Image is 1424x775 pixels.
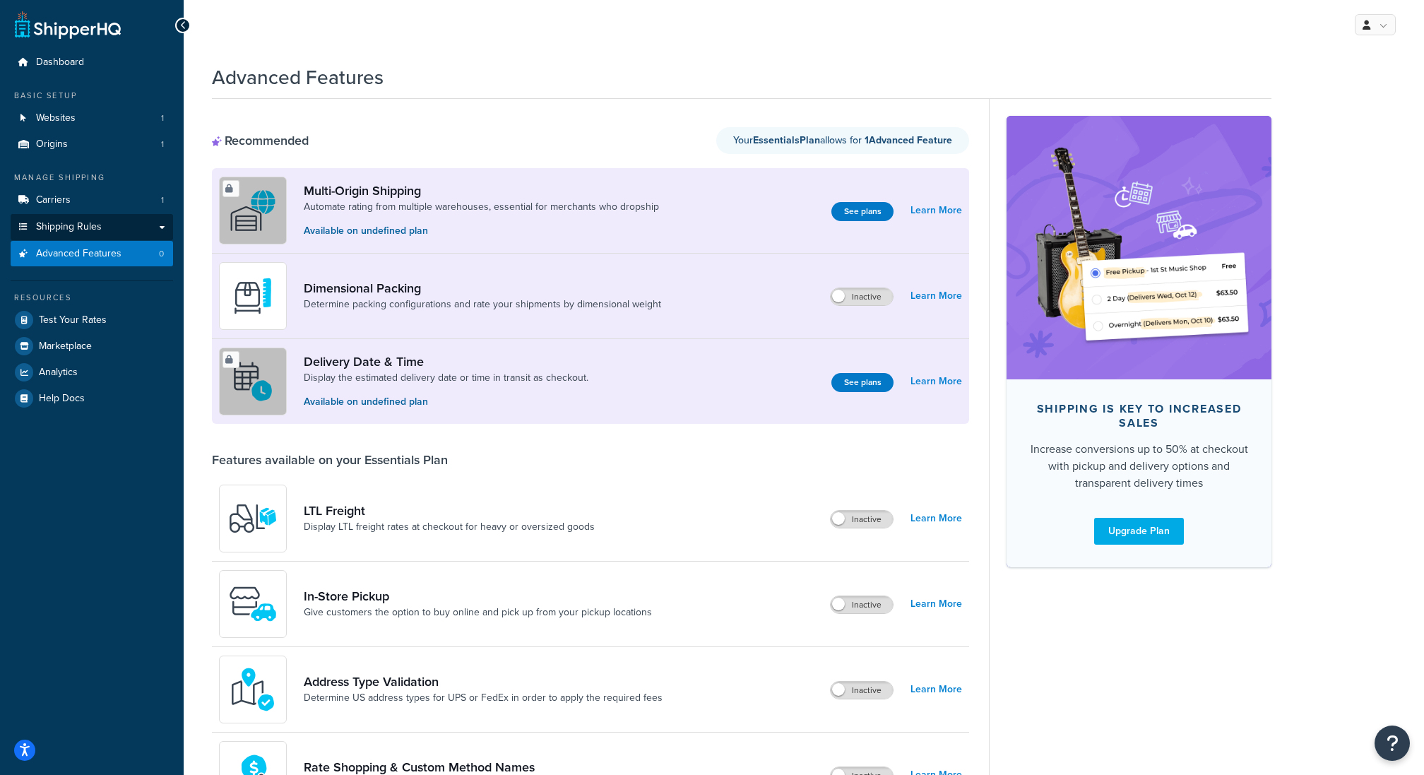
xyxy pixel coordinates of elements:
span: 1 [161,112,164,124]
a: Websites1 [11,105,173,131]
span: Your allows for [733,133,865,148]
span: 1 [161,194,164,206]
a: Learn More [910,201,962,220]
a: Learn More [910,286,962,306]
img: kIG8fy0lQAAAABJRU5ErkJggg== [228,665,278,714]
a: Test Your Rates [11,307,173,333]
a: Display LTL freight rates at checkout for heavy or oversized goods [304,520,595,534]
div: Basic Setup [11,90,173,102]
a: Upgrade Plan [1094,518,1184,545]
strong: Essentials Plan [753,133,820,148]
a: Learn More [910,594,962,614]
a: Rate Shopping & Custom Method Names [304,759,677,775]
a: Determine packing configurations and rate your shipments by dimensional weight [304,297,661,312]
div: Manage Shipping [11,172,173,184]
span: Analytics [39,367,78,379]
a: LTL Freight [304,503,595,519]
img: feature-image-bc-upgrade-63323b7e0001f74ee9b4b6549f3fc5de0323d87a30a5703426337501b3dadfb7.png [1028,137,1250,358]
a: Marketplace [11,333,173,359]
strong: 1 Advanced Feature [865,133,952,148]
a: Dashboard [11,49,173,76]
a: See plans [831,373,894,392]
a: Dimensional Packing [304,280,661,296]
div: Features available on your Essentials Plan [212,452,448,468]
a: Learn More [910,509,962,528]
span: 0 [159,248,164,260]
label: Inactive [831,682,893,699]
div: Increase conversions up to 50% at checkout with pickup and delivery options and transparent deliv... [1029,441,1249,492]
li: Advanced Features [11,241,173,267]
a: Determine US address types for UPS or FedEx in order to apply the required fees [304,691,663,705]
a: Analytics [11,360,173,385]
div: Recommended [212,133,309,148]
li: Carriers [11,187,173,213]
span: Carriers [36,194,71,206]
span: Advanced Features [36,248,121,260]
h1: Advanced Features [212,64,384,91]
a: Address Type Validation [304,674,663,690]
span: Help Docs [39,393,85,405]
li: Websites [11,105,173,131]
label: Inactive [831,511,893,528]
div: Resources [11,292,173,304]
img: wfgcfpwTIucLEAAAAASUVORK5CYII= [228,579,278,629]
span: Shipping Rules [36,221,102,233]
a: Shipping Rules [11,214,173,240]
a: See plans [831,202,894,221]
span: Marketplace [39,341,92,353]
li: Origins [11,131,173,158]
a: Multi-Origin Shipping [304,183,659,199]
a: Automate rating from multiple warehouses, essential for merchants who dropship [304,200,659,214]
a: Display the estimated delivery date or time in transit as checkout. [304,371,588,385]
p: Available on undefined plan [304,223,659,239]
button: Open Resource Center [1375,726,1410,761]
p: Available on undefined plan [304,394,588,410]
a: Carriers1 [11,187,173,213]
a: Learn More [910,680,962,699]
a: Learn More [910,372,962,391]
a: In-Store Pickup [304,588,652,604]
span: Test Your Rates [39,314,107,326]
span: Origins [36,138,68,150]
a: Delivery Date & Time [304,354,588,369]
a: Help Docs [11,386,173,411]
img: DTVBYsAAAAAASUVORK5CYII= [228,271,278,321]
label: Inactive [831,288,893,305]
label: Inactive [831,596,893,613]
a: Give customers the option to buy online and pick up from your pickup locations [304,605,652,620]
span: Websites [36,112,76,124]
a: Advanced Features0 [11,241,173,267]
a: Origins1 [11,131,173,158]
span: 1 [161,138,164,150]
div: Shipping is key to increased sales [1029,402,1249,430]
span: Dashboard [36,57,84,69]
img: y79ZsPf0fXUFUhFXDzUgf+ktZg5F2+ohG75+v3d2s1D9TjoU8PiyCIluIjV41seZevKCRuEjTPPOKHJsQcmKCXGdfprl3L4q7... [228,494,278,543]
